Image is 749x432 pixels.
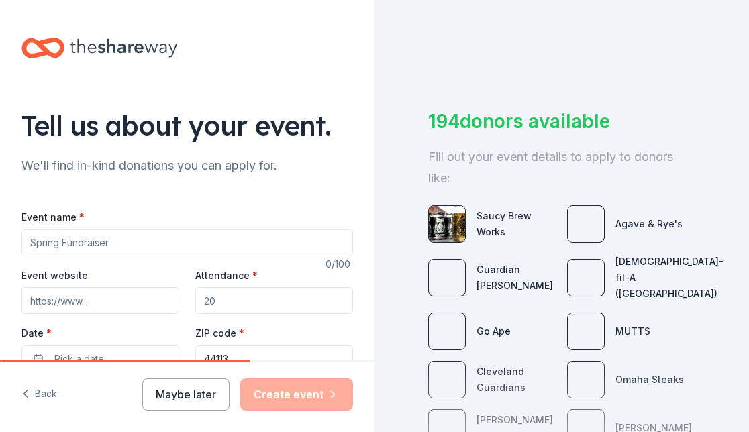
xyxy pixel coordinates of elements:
img: photo for Chick-fil-A (Strongsville) [568,260,604,296]
button: Pick a date [21,345,179,372]
label: Event website [21,269,88,282]
button: Back [21,380,57,409]
div: We'll find in-kind donations you can apply for. [21,155,353,176]
input: 20 [195,287,353,314]
button: Maybe later [142,378,230,411]
div: Guardian [PERSON_NAME] [477,262,556,294]
img: photo for Agave & Rye's [568,206,604,242]
span: Pick a date [54,351,104,367]
div: Fill out your event details to apply to donors like: [428,146,695,189]
div: Agave & Rye's [615,216,683,232]
img: photo for Guardian Angel Device [429,260,465,296]
div: Saucy Brew Works [477,208,556,240]
input: https://www... [21,287,179,314]
div: MUTTS [615,323,650,339]
label: Date [21,327,179,340]
input: Spring Fundraiser [21,229,353,256]
label: Event name [21,211,85,224]
img: photo for Go Ape [429,313,465,349]
img: photo for Saucy Brew Works [429,206,465,242]
img: photo for MUTTS [568,313,604,349]
label: ZIP code [195,327,244,340]
div: [DEMOGRAPHIC_DATA]-fil-A ([GEOGRAPHIC_DATA]) [615,254,723,302]
input: 12345 (U.S. only) [195,345,353,372]
div: Tell us about your event. [21,107,353,144]
label: Attendance [195,269,258,282]
div: Go Ape [477,323,511,339]
div: 0 /100 [326,256,353,272]
div: 194 donors available [428,107,695,136]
